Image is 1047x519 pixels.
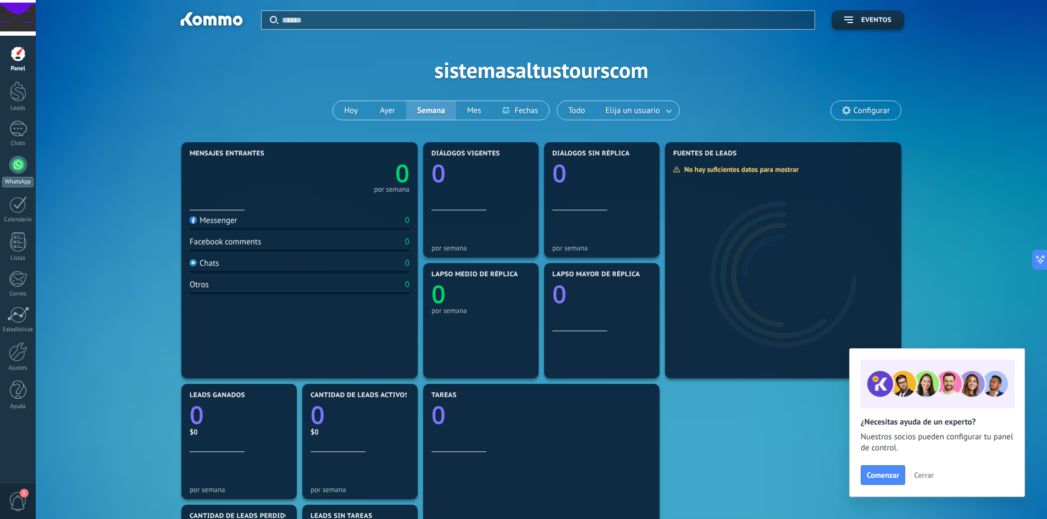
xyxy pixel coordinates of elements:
[369,101,406,120] button: Ayer
[190,258,219,269] div: Chats
[492,101,549,120] button: Fechas
[431,277,446,311] text: 0
[861,465,905,485] button: Comenzar
[2,216,34,224] div: Calendario
[300,157,409,190] a: 0
[431,398,651,432] a: 0
[190,398,289,432] a: 0
[861,432,1013,454] span: Nuestros socios pueden configurar tu panel de control.
[190,398,204,432] text: 0
[832,10,904,30] button: Eventos
[456,101,492,120] button: Mes
[431,398,446,432] text: 0
[867,471,899,479] span: Comenzar
[374,187,409,192] div: por semana
[673,165,806,174] div: No hay suficientes datos para mostrar
[552,150,630,158] span: Diálogos sin réplica
[2,177,34,187] div: WhatsApp
[405,237,409,247] div: 0
[909,467,939,483] button: Cerrar
[861,417,1013,427] h2: ¿Necesitas ayuda de un experto?
[2,65,34,72] div: Panel
[333,101,369,120] button: Hoy
[405,258,409,269] div: 0
[190,215,237,226] div: Messenger
[431,271,518,278] span: Lapso medio de réplica
[596,101,679,120] button: Elija un usuario
[603,103,662,118] span: Elija un usuario
[2,105,34,112] div: Leads
[552,244,651,252] div: por semana
[311,427,409,437] div: $0
[311,398,325,432] text: 0
[190,485,289,494] div: por semana
[406,101,456,120] button: Semana
[861,16,891,24] span: Eventos
[20,489,29,498] span: 1
[552,277,567,311] text: 0
[190,259,197,266] img: Chats
[431,157,446,190] text: 0
[552,157,567,190] text: 0
[405,215,409,226] div: 0
[190,237,261,247] div: Facebook comments
[431,150,500,158] span: Diálogos vigentes
[914,471,934,479] span: Cerrar
[552,271,640,278] span: Lapso mayor de réplica
[395,157,409,190] text: 0
[557,101,596,120] button: Todo
[2,291,34,298] div: Correo
[431,306,530,315] div: por semana
[190,280,209,290] div: Otros
[311,485,409,494] div: por semana
[2,403,34,410] div: Ayuda
[311,398,409,432] a: 0
[2,255,34,262] div: Listas
[431,392,457,399] span: Tareas
[190,427,289,437] div: $0
[2,365,34,372] div: Ajustes
[311,392,409,399] span: Cantidad de leads activos
[190,150,264,158] span: Mensajes entrantes
[431,244,530,252] div: por semana
[190,216,197,224] img: Messenger
[854,106,890,115] span: Configurar
[190,392,245,399] span: Leads ganados
[405,280,409,290] div: 0
[2,140,34,147] div: Chats
[2,326,34,333] div: Estadísticas
[673,150,737,158] span: Fuentes de leads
